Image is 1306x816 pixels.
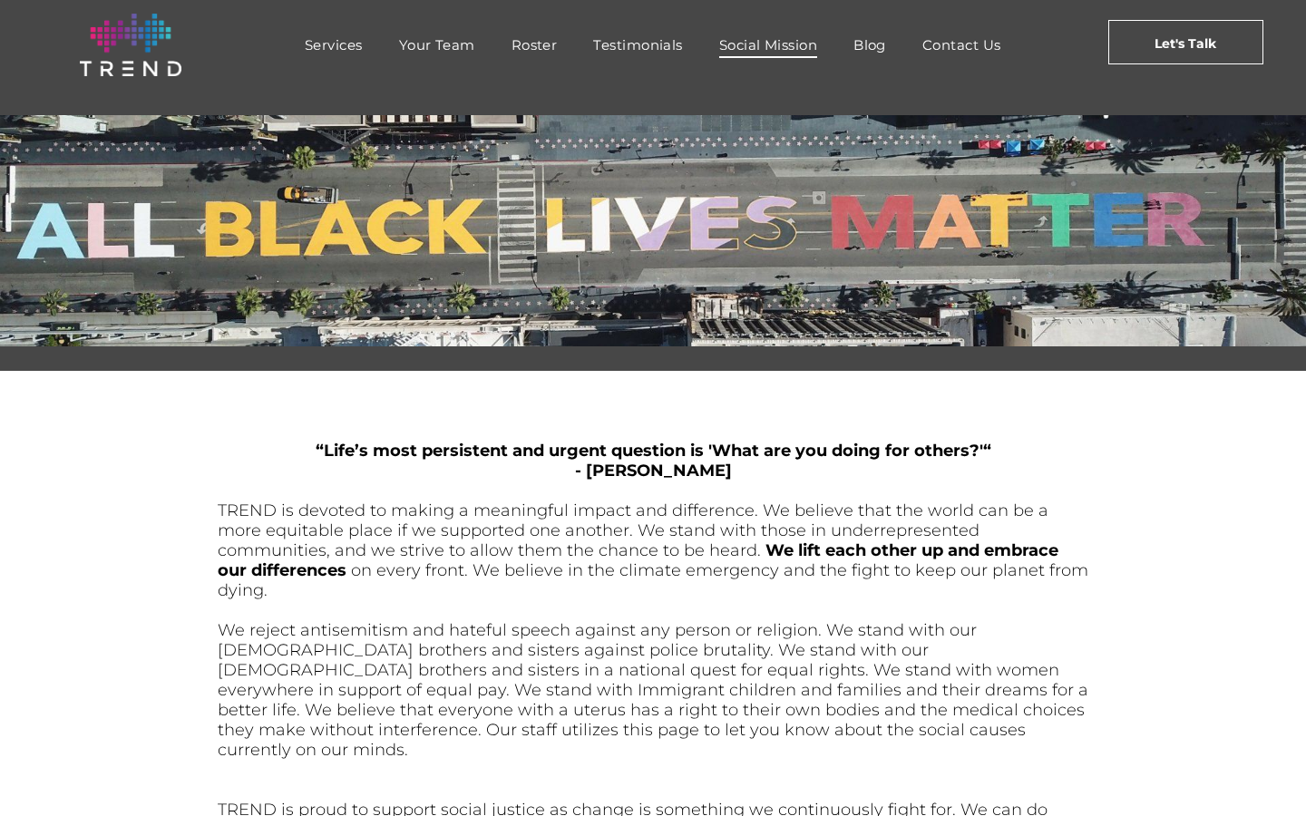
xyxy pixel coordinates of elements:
[575,32,700,58] a: Testimonials
[218,500,1048,560] span: TREND is devoted to making a meaningful impact and difference. We believe that the world can be a...
[904,32,1019,58] a: Contact Us
[1155,21,1216,66] span: Let's Talk
[701,32,835,58] a: Social Mission
[575,461,732,481] span: - [PERSON_NAME]
[218,560,1088,600] span: on every front. We believe in the climate emergency and the fight to keep our planet from dying.
[218,620,1088,760] span: We reject antisemitism and hateful speech against any person or religion. We stand with our [DEMO...
[835,32,904,58] a: Blog
[381,32,493,58] a: Your Team
[1108,20,1263,64] a: Let's Talk
[316,441,991,461] span: “Life’s most persistent and urgent question is 'What are you doing for others?'“
[287,32,381,58] a: Services
[493,32,576,58] a: Roster
[218,540,1058,580] span: We lift each other up and embrace our differences
[80,14,181,76] img: logo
